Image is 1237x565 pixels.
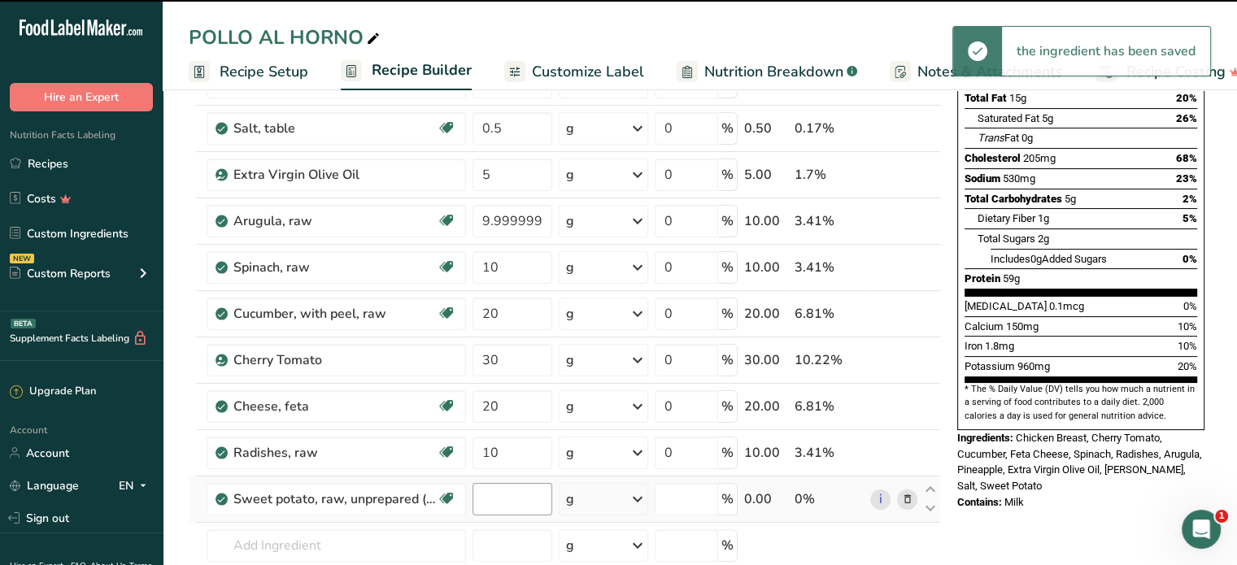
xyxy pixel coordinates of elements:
[10,265,111,282] div: Custom Reports
[965,300,1047,312] span: [MEDICAL_DATA]
[965,340,982,352] span: Iron
[189,23,383,52] div: POLLO AL HORNO
[1178,360,1197,372] span: 20%
[870,489,891,510] a: i
[1183,193,1197,205] span: 2%
[233,443,437,463] div: Radishes, raw
[566,350,574,370] div: g
[233,350,437,370] div: Cherry Tomato
[795,443,864,463] div: 3.41%
[1215,510,1228,523] span: 1
[566,397,574,416] div: g
[744,258,788,277] div: 10.00
[372,59,472,81] span: Recipe Builder
[917,61,1063,83] span: Notes & Attachments
[704,61,843,83] span: Nutrition Breakdown
[978,112,1039,124] span: Saturated Fat
[10,472,79,500] a: Language
[965,193,1062,205] span: Total Carbohydrates
[1002,27,1210,76] div: the ingredient has been saved
[1176,172,1197,185] span: 23%
[1004,496,1024,508] span: Milk
[1017,360,1050,372] span: 960mg
[795,304,864,324] div: 6.81%
[744,165,788,185] div: 5.00
[985,340,1014,352] span: 1.8mg
[504,54,644,90] a: Customize Label
[965,360,1015,372] span: Potassium
[744,489,788,509] div: 0.00
[795,258,864,277] div: 3.41%
[1030,253,1042,265] span: 0g
[965,92,1007,104] span: Total Fat
[795,397,864,416] div: 6.81%
[233,397,437,416] div: Cheese, feta
[1038,233,1049,245] span: 2g
[1038,212,1049,224] span: 1g
[795,350,864,370] div: 10.22%
[965,383,1197,423] section: * The % Daily Value (DV) tells you how much a nutrient in a serving of food contributes to a dail...
[1042,112,1053,124] span: 5g
[965,152,1021,164] span: Cholesterol
[233,211,437,231] div: Arugula, raw
[1178,320,1197,332] span: 10%
[1009,92,1026,104] span: 15g
[957,432,1202,492] span: Chicken Breast, Cherry Tomato, Cucumber, Feta Cheese, Spinach, Radishes, Arugula, Pineapple, Extr...
[566,119,574,138] div: g
[119,476,153,495] div: EN
[1021,132,1033,144] span: 0g
[1065,193,1076,205] span: 5g
[233,304,437,324] div: Cucumber, with peel, raw
[1182,510,1221,549] iframe: Intercom live chat
[965,272,1000,285] span: Protein
[1183,253,1197,265] span: 0%
[677,54,857,90] a: Nutrition Breakdown
[566,536,574,555] div: g
[965,172,1000,185] span: Sodium
[10,254,34,263] div: NEW
[1023,152,1056,164] span: 205mg
[1183,212,1197,224] span: 5%
[10,83,153,111] button: Hire an Expert
[233,258,437,277] div: Spinach, raw
[978,132,1004,144] i: Trans
[978,212,1035,224] span: Dietary Fiber
[744,397,788,416] div: 20.00
[233,119,437,138] div: Salt, table
[744,119,788,138] div: 0.50
[744,350,788,370] div: 30.00
[744,211,788,231] div: 10.00
[957,432,1013,444] span: Ingredients:
[566,443,574,463] div: g
[744,443,788,463] div: 10.00
[744,304,788,324] div: 20.00
[566,304,574,324] div: g
[991,253,1107,265] span: Includes Added Sugars
[1003,272,1020,285] span: 59g
[1176,152,1197,164] span: 68%
[890,54,1063,90] a: Notes & Attachments
[1003,172,1035,185] span: 530mg
[1049,300,1084,312] span: 0.1mcg
[965,320,1004,332] span: Calcium
[1176,112,1197,124] span: 26%
[957,496,1002,508] span: Contains:
[10,384,96,400] div: Upgrade Plan
[1183,300,1197,312] span: 0%
[795,119,864,138] div: 0.17%
[341,52,472,91] a: Recipe Builder
[11,319,36,328] div: BETA
[207,529,466,562] input: Add Ingredient
[566,211,574,231] div: g
[1006,320,1039,332] span: 150mg
[978,233,1035,245] span: Total Sugars
[1178,340,1197,352] span: 10%
[220,61,308,83] span: Recipe Setup
[795,165,864,185] div: 1.7%
[566,165,574,185] div: g
[978,132,1019,144] span: Fat
[795,211,864,231] div: 3.41%
[566,258,574,277] div: g
[566,489,574,509] div: g
[1176,92,1197,104] span: 20%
